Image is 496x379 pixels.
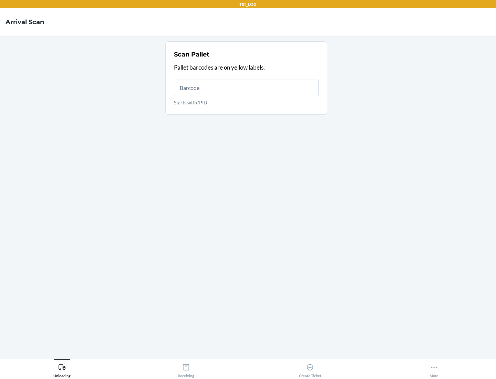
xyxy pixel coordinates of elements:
div: Create Ticket [299,361,321,378]
p: Starts with 'PID' [174,99,319,106]
button: More [372,359,496,378]
div: Unloading [53,361,71,378]
h2: Scan Pallet [174,50,209,59]
button: Receiving [124,359,248,378]
div: More [430,361,438,378]
p: TST_LOG [239,1,257,8]
h4: Arrival Scan [6,18,44,27]
div: Receiving [178,361,194,378]
button: Create Ticket [248,359,372,378]
p: Pallet barcodes are on yellow labels. [174,63,319,72]
input: Starts with 'PID' [174,80,319,96]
